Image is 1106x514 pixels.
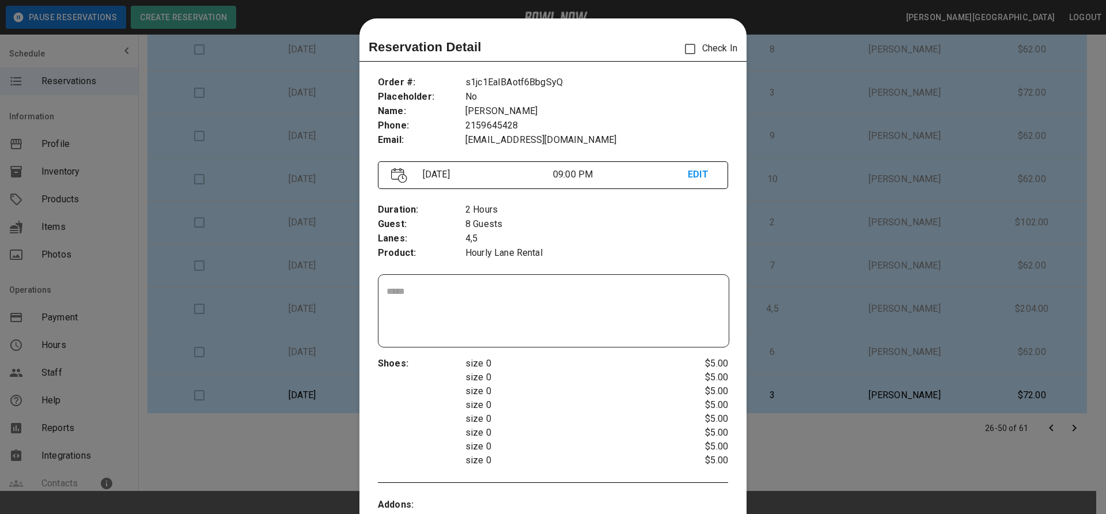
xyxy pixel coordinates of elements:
p: $5.00 [670,440,728,453]
p: Check In [678,37,737,61]
p: Shoes : [378,357,465,371]
p: Duration : [378,203,465,217]
p: Lanes : [378,232,465,246]
p: s1jc1EaIBAotf6BbgSyQ [465,75,728,90]
p: $5.00 [670,398,728,412]
p: Guest : [378,217,465,232]
p: $5.00 [670,426,728,440]
p: Order # : [378,75,465,90]
p: $5.00 [670,357,728,371]
p: size 0 [465,371,670,384]
p: size 0 [465,398,670,412]
p: size 0 [465,426,670,440]
p: Addons : [378,498,465,512]
p: $5.00 [670,453,728,467]
p: 09:00 PM [553,168,688,182]
p: No [465,90,728,104]
p: [DATE] [418,168,553,182]
p: Reservation Detail [369,37,482,56]
p: size 0 [465,412,670,426]
p: Name : [378,104,465,119]
p: size 0 [465,357,670,371]
p: 2159645428 [465,119,728,133]
p: EDIT [688,168,715,182]
p: $5.00 [670,384,728,398]
img: Vector [391,168,407,183]
p: 4,5 [465,232,728,246]
p: size 0 [465,453,670,467]
p: 8 Guests [465,217,728,232]
p: $5.00 [670,371,728,384]
p: [EMAIL_ADDRESS][DOMAIN_NAME] [465,133,728,148]
p: 2 Hours [465,203,728,217]
p: [PERSON_NAME] [465,104,728,119]
p: Placeholder : [378,90,465,104]
p: $5.00 [670,412,728,426]
p: size 0 [465,384,670,398]
p: Hourly Lane Rental [465,246,728,260]
p: Product : [378,246,465,260]
p: size 0 [465,440,670,453]
p: Email : [378,133,465,148]
p: Phone : [378,119,465,133]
